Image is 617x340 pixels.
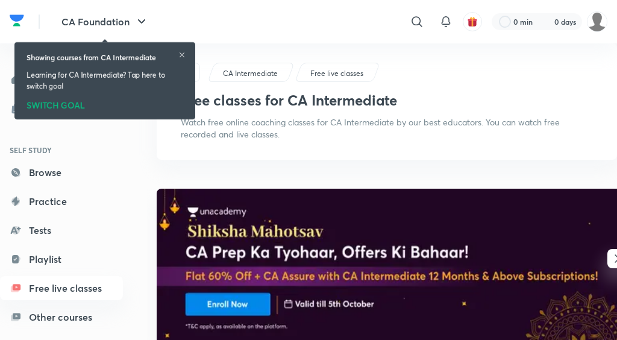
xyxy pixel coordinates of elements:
[587,11,607,32] img: Syeda Nayareen
[181,116,593,140] p: Watch free online coaching classes for CA Intermediate by our best educators. You can watch free ...
[27,96,183,110] div: SWITCH GOAL
[27,52,156,63] h6: Showing courses from CA Intermediate
[540,16,552,28] img: streak
[467,16,478,27] img: avatar
[463,12,482,31] button: avatar
[27,70,183,92] p: Learning for CA Intermediate? Tap here to switch goal
[223,68,278,79] p: CA Intermediate
[54,10,156,34] button: CA Foundation
[10,11,24,30] img: Company Logo
[308,68,366,79] a: Free live classes
[221,68,280,79] a: CA Intermediate
[10,11,24,33] a: Company Logo
[181,92,397,109] h1: Free classes for CA Intermediate
[310,68,363,79] p: Free live classes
